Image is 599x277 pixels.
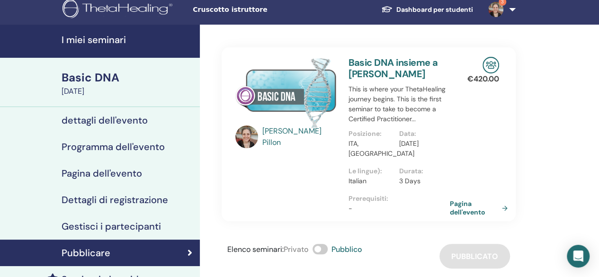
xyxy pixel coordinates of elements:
[62,247,110,259] h4: Pubblicare
[450,199,511,216] a: Pagina dell'evento
[235,57,337,128] img: Basic DNA
[262,125,339,148] a: [PERSON_NAME] Pillon
[567,245,590,268] div: Open Intercom Messenger
[467,73,499,85] p: € 420.00
[348,166,393,176] p: Le lingue) :
[374,1,481,18] a: Dashboard per studenti
[399,139,444,149] p: [DATE]
[399,166,444,176] p: Durata :
[483,57,499,73] img: In-Person Seminar
[227,244,284,254] span: Elenco seminari :
[348,204,450,214] p: -
[62,141,165,152] h4: Programma dell'evento
[62,34,194,45] h4: I miei seminari
[62,70,194,86] div: Basic DNA
[62,194,168,206] h4: Dettagli di registrazione
[348,176,393,186] p: Italian
[488,2,503,17] img: default.jpg
[62,168,142,179] h4: Pagina dell'evento
[399,129,444,139] p: Data :
[348,84,450,124] p: This is where your ThetaHealing journey begins. This is the first seminar to take to become a Cer...
[62,221,161,232] h4: Gestisci i partecipanti
[381,5,393,13] img: graduation-cap-white.svg
[348,194,450,204] p: Prerequisiti :
[56,70,200,97] a: Basic DNA[DATE]
[284,244,309,254] span: Privato
[235,125,258,148] img: default.jpg
[399,176,444,186] p: 3 Days
[331,244,362,254] span: Pubblico
[62,86,194,97] div: [DATE]
[348,139,393,159] p: ITA, [GEOGRAPHIC_DATA]
[62,115,148,126] h4: dettagli dell'evento
[348,56,438,80] a: Basic DNA insieme a [PERSON_NAME]
[193,5,335,15] span: Cruscotto istruttore
[348,129,393,139] p: Posizione :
